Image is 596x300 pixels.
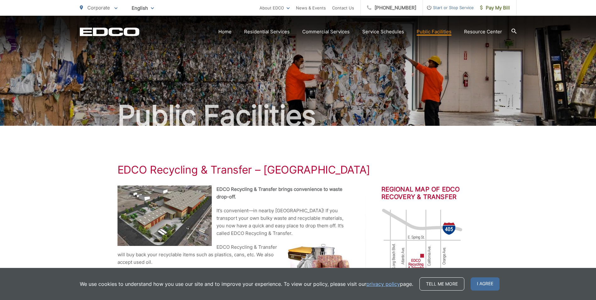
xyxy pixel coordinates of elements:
span: English [127,3,159,14]
img: image [381,208,463,283]
a: Residential Services [244,28,290,36]
span: Pay My Bill [480,4,510,12]
a: Resource Center [464,28,502,36]
a: Contact Us [332,4,354,12]
a: Service Schedules [362,28,404,36]
a: privacy policy [366,280,400,288]
h1: EDCO Recycling & Transfer – [GEOGRAPHIC_DATA] [118,164,479,176]
a: Public Facilities [417,28,451,36]
span: Corporate [87,5,110,11]
a: News & Events [296,4,326,12]
h2: Public Facilities [80,100,517,131]
p: It’s convenient—in nearby [GEOGRAPHIC_DATA]! If you transport your own bulky waste and recyclable... [118,207,350,237]
p: EDCO Recycling & Transfer will buy back your recyclable items such as plastics, cans, etc. We als... [118,243,350,266]
span: I agree [471,277,500,291]
img: Dishwasher and chair [287,243,350,287]
a: Home [218,28,232,36]
h2: Regional Map of EDCO Recovery & Transfer [381,186,479,201]
a: Tell me more [419,277,464,291]
strong: EDCO Recycling & Transfer brings convenience to waste drop-off. [216,186,342,200]
a: Commercial Services [302,28,350,36]
a: EDCD logo. Return to the homepage. [80,27,139,36]
p: We use cookies to understand how you use our site and to improve your experience. To view our pol... [80,280,413,288]
img: EDCO Recycling & Transfer [118,186,212,246]
a: About EDCO [260,4,290,12]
